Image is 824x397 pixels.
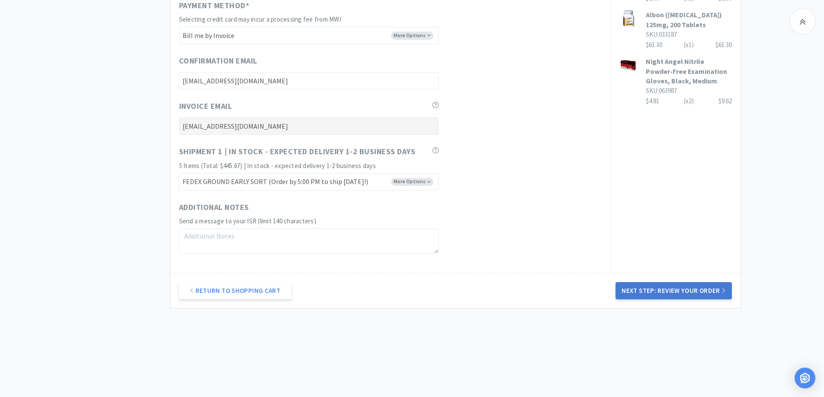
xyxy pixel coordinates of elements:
div: (x 2 ) [684,96,694,106]
input: Invoice Email [179,118,439,135]
img: 0ddd4809618a4873918de499cf63da67_216744.png [620,57,637,74]
div: (x 1 ) [684,40,694,50]
div: Open Intercom Messenger [795,368,815,388]
div: $61.30 [646,40,732,50]
img: 3b4c36e35d124a739c49203ca5dd1aa4_169020.png [620,10,637,27]
input: Confirmation Email [179,72,439,89]
span: Selecting credit card may incur a processing fee from MWI [179,15,341,23]
button: Next Step: Review Your Order [616,282,731,299]
h3: Night Angel Nitrile Powder-Free Examination Gloves, Black, Medium [646,57,732,86]
span: 5 Items (Total: $445.67) | In stock - expected delivery 1-2 business days [179,162,376,170]
span: SKU: 063987 [646,86,677,95]
span: SKU: 033187 [646,30,677,38]
h3: Albon ([MEDICAL_DATA]) 125mg, 200 Tablets [646,10,732,29]
span: Confirmation Email [179,55,257,67]
div: $4.81 [646,96,732,106]
div: $61.30 [715,40,732,50]
div: $9.62 [718,96,732,106]
span: Additional Notes [179,201,249,214]
span: Send a message to your ISR (limit 140 characters) [179,217,316,225]
a: Return to Shopping Cart [179,282,292,299]
span: Shipment 1 | In stock - expected delivery 1-2 business days [179,146,416,158]
span: Invoice Email [179,100,232,113]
